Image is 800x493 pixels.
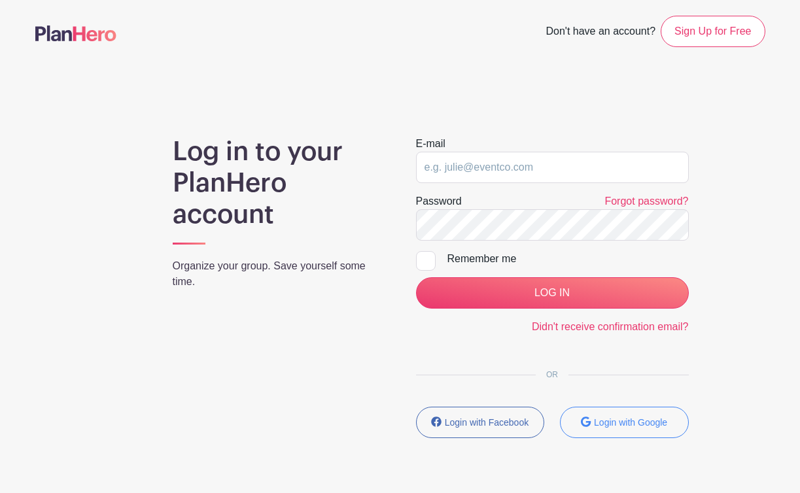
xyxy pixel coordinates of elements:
span: Don't have an account? [546,18,655,47]
label: Password [416,194,462,209]
input: e.g. julie@eventco.com [416,152,689,183]
div: Remember me [447,251,689,267]
a: Forgot password? [604,195,688,207]
button: Login with Facebook [416,407,545,438]
p: Organize your group. Save yourself some time. [173,258,385,290]
small: Login with Facebook [445,417,529,428]
a: Sign Up for Free [661,16,765,47]
a: Didn't receive confirmation email? [532,321,689,332]
label: E-mail [416,136,445,152]
h1: Log in to your PlanHero account [173,136,385,230]
button: Login with Google [560,407,689,438]
span: OR [536,370,568,379]
small: Login with Google [594,417,667,428]
input: LOG IN [416,277,689,309]
img: logo-507f7623f17ff9eddc593b1ce0a138ce2505c220e1c5a4e2b4648c50719b7d32.svg [35,25,116,41]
